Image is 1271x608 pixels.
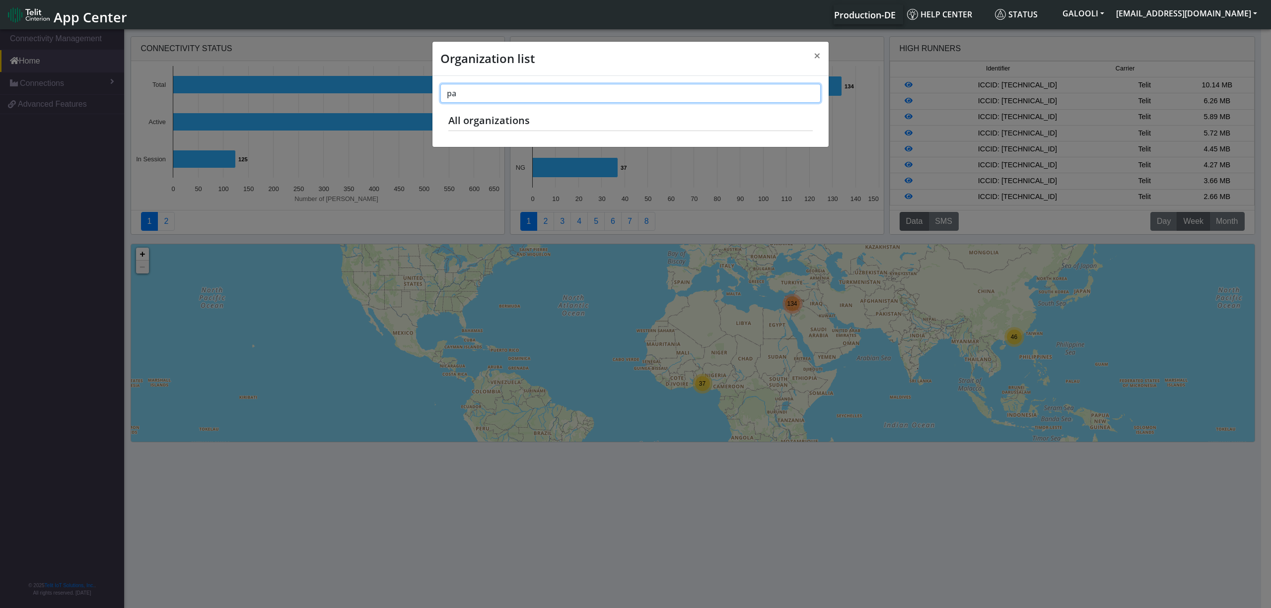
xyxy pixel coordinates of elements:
[907,9,918,20] img: knowledge.svg
[440,50,535,68] h4: Organization list
[834,9,896,21] span: Production-DE
[8,7,50,23] img: logo-telit-cinterion-gw-new.png
[814,47,821,64] span: ×
[991,4,1057,24] a: Status
[1057,4,1110,22] button: GALOOLI
[448,115,813,127] h5: All organizations
[440,84,821,103] input: Search organizations...
[834,4,895,24] a: Your current platform instance
[907,9,972,20] span: Help center
[54,8,127,26] span: App Center
[903,4,991,24] a: Help center
[8,4,126,25] a: App Center
[995,9,1038,20] span: Status
[995,9,1006,20] img: status.svg
[1110,4,1263,22] button: [EMAIL_ADDRESS][DOMAIN_NAME]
